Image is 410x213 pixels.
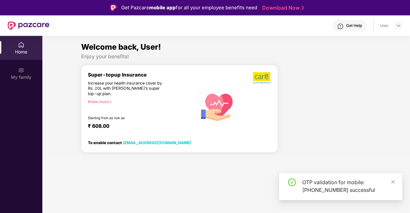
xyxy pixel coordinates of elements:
[88,123,188,131] div: ₹ 608.00
[121,4,257,12] div: Get Pazcare for all your employee benefits need
[88,81,167,97] div: Increase your health insurance cover by Rs. 20L with [PERSON_NAME]’s super top-up plan.
[149,4,176,11] strong: mobile app
[109,100,112,104] span: right
[195,81,241,127] img: svg+xml;base64,PHN2ZyB4bWxucz0iaHR0cDovL3d3dy53My5vcmcvMjAwMC9zdmciIHhtbG5zOnhsaW5rPSJodHRwOi8vd3...
[8,21,49,30] img: New Pazcare Logo
[18,67,24,73] img: svg+xml;base64,PHN2ZyB3aWR0aD0iMjAiIGhlaWdodD0iMjAiIHZpZXdCb3g9IjAgMCAyMCAyMCIgZmlsbD0ibm9uZSIgeG...
[346,23,362,28] div: Get Help
[88,99,191,104] div: Know more
[262,4,302,11] a: Download Now
[81,42,161,52] span: Welcome back, User!
[123,140,191,145] a: [EMAIL_ADDRESS][DOMAIN_NAME]
[396,23,401,28] img: svg+xml;base64,PHN2ZyBpZD0iRHJvcGRvd24tMzJ4MzIiIHhtbG5zPSJodHRwOi8vd3d3LnczLm9yZy8yMDAwL3N2ZyIgd2...
[337,23,344,29] img: svg+xml;base64,PHN2ZyBpZD0iSGVscC0zMngzMiIgeG1sbnM9Imh0dHA6Ly93d3cudzMub3JnLzIwMDAvc3ZnIiB3aWR0aD...
[88,72,195,78] div: Super-topup Insurance
[288,178,296,186] span: check-circle
[81,53,371,60] div: Enjoy your benefits!
[302,178,395,194] div: OTP validation for mobile: [PHONE_NUMBER] successful
[253,72,271,84] img: b5dec4f62d2307b9de63beb79f102df3.png
[18,42,24,48] img: svg+xml;base64,PHN2ZyBpZD0iSG9tZSIgeG1sbnM9Imh0dHA6Ly93d3cudzMub3JnLzIwMDAvc3ZnIiB3aWR0aD0iMjAiIG...
[88,140,191,145] div: To enable contact
[302,4,304,11] img: Stroke
[391,180,395,184] span: close
[88,116,167,120] div: Starting from as low as
[380,23,389,28] div: User
[110,4,117,11] img: Logo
